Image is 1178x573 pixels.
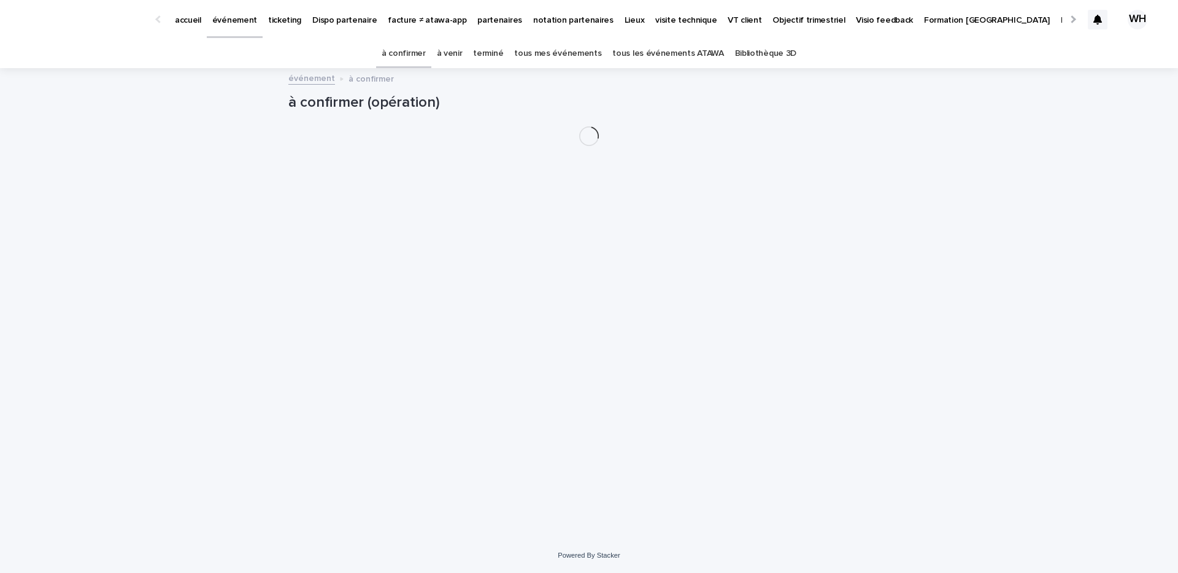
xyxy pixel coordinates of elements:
a: terminé [473,39,503,68]
p: à confirmer [348,71,394,85]
a: Powered By Stacker [558,552,620,559]
a: tous mes événements [514,39,601,68]
a: tous les événements ATAWA [612,39,723,68]
img: Ls34BcGeRexTGTNfXpUC [25,7,144,32]
a: Bibliothèque 3D [735,39,796,68]
div: WH [1128,10,1147,29]
h1: à confirmer (opération) [288,94,890,112]
a: à venir [437,39,463,68]
a: événement [288,71,335,85]
a: à confirmer [382,39,426,68]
